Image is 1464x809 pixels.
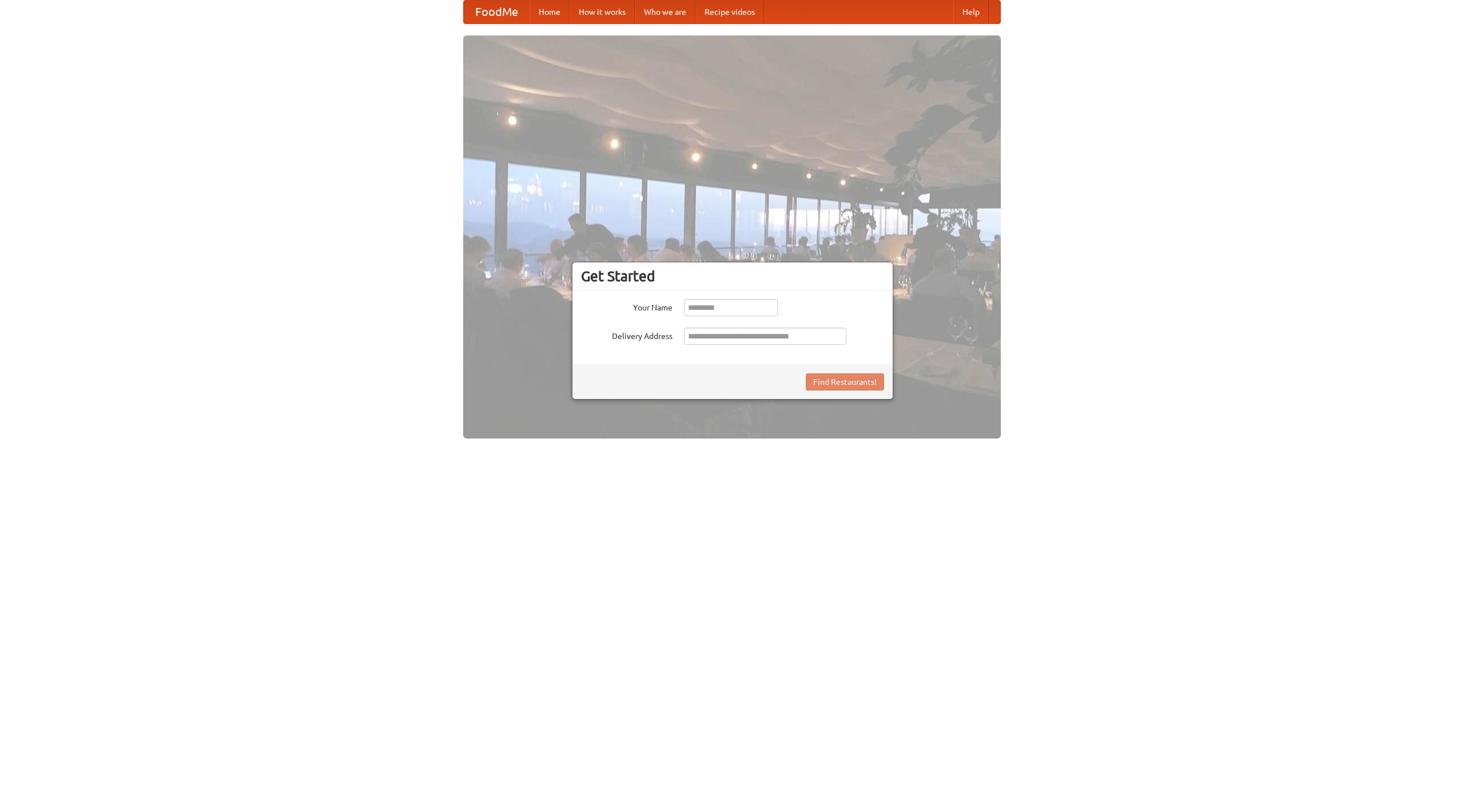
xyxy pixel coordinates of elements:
a: How it works [570,1,635,23]
h3: Get Started [581,268,884,285]
a: FoodMe [464,1,530,23]
label: Delivery Address [581,328,673,342]
a: Help [953,1,989,23]
a: Home [530,1,570,23]
a: Recipe videos [695,1,764,23]
a: Who we are [635,1,695,23]
button: Find Restaurants! [806,373,884,390]
label: Your Name [581,299,673,313]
